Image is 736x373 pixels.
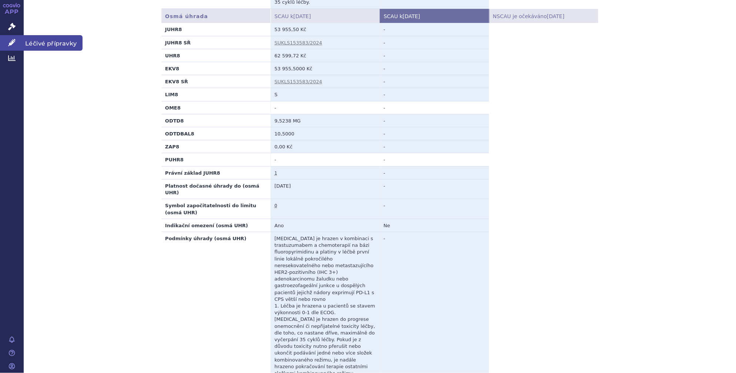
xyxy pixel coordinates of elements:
td: 53 955,50 Kč [271,23,380,36]
strong: JUHR8 [165,27,182,32]
td: - [380,114,489,127]
td: [DATE] [271,179,380,199]
td: S [271,88,380,101]
strong: PUHR8 [165,157,184,162]
td: 62 599,72 Kč [271,49,380,62]
strong: Právní základ JUHR8 [165,170,220,176]
td: - [380,36,489,49]
a: SUKLS153583/2024 [275,40,322,46]
strong: ODTDBAL8 [165,131,194,137]
td: 10,5000 [271,127,380,140]
strong: LIM8 [165,92,178,97]
strong: Platnost dočasné úhrady do (osmá UHR) [165,183,259,195]
strong: EKV8 [165,66,179,71]
abbr: přípravky, které se nevydávají pacientovi v lékárně (LIM: A, D, S, C1, C2, C3) [275,203,277,209]
td: Ne [380,219,489,232]
td: - [380,75,489,88]
a: SUKLS153583/2024 [275,79,322,84]
span: [DATE] [547,13,564,19]
td: - [380,49,489,62]
strong: EKV8 SŘ [165,79,188,84]
strong: UHR8 [165,53,180,58]
strong: ZAP8 [165,144,179,149]
strong: Podmínky úhrady (osmá UHR) [165,236,247,241]
td: - [380,166,489,179]
td: - [271,101,380,114]
td: 9,5238 MG [271,114,380,127]
th: SCAU k [271,9,380,23]
span: [DATE] [294,13,311,19]
td: - [380,153,489,166]
td: Ano [271,219,380,232]
td: - [380,88,489,101]
td: - [271,153,380,166]
td: 53 955,5000 Kč [271,62,380,75]
strong: OME8 [165,105,181,111]
td: - [380,23,489,36]
td: - [380,127,489,140]
td: - [380,199,489,219]
th: NSCAU je očekáváno [489,9,598,23]
th: SCAU k [380,9,489,23]
td: - [380,101,489,114]
strong: JUHR8 SŘ [165,40,191,46]
strong: Indikační omezení (osmá UHR) [165,223,248,228]
td: 0,00 Kč [271,140,380,153]
strong: ODTD8 [165,118,184,124]
abbr: první dočasná úhrada vysoce inovativního léčivého přípravku dle § 39d zákona č. 48/1997 Sb. [275,171,277,176]
strong: Symbol započitatelnosti do limitu (osmá UHR) [165,203,256,215]
span: [DATE] [403,13,420,19]
th: Osmá úhrada [161,9,271,23]
span: Léčivé přípravky [24,35,83,51]
td: - [380,62,489,75]
td: - [380,140,489,153]
td: - [380,179,489,199]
